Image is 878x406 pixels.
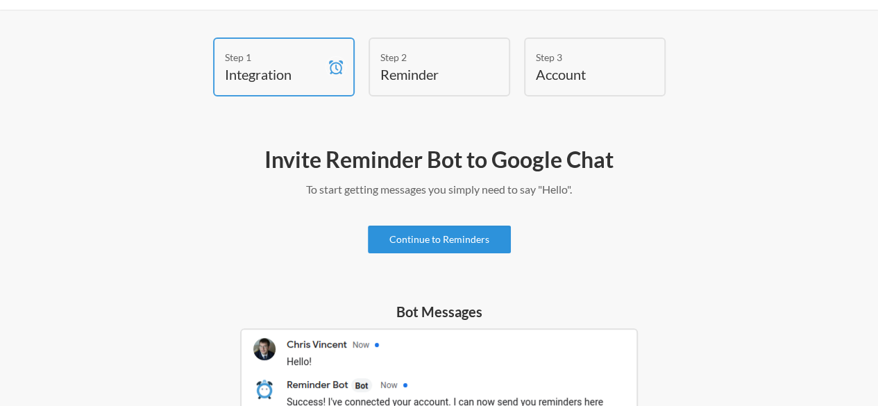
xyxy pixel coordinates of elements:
[380,50,478,65] div: Step 2
[225,65,322,84] h4: Integration
[225,50,322,65] div: Step 1
[536,50,633,65] div: Step 3
[380,65,478,84] h4: Reminder
[42,145,836,174] h2: Invite Reminder Bot to Google Chat
[368,226,511,253] a: Continue to Reminders
[536,65,633,84] h4: Account
[240,302,638,321] h5: Bot Messages
[42,181,836,198] p: To start getting messages you simply need to say "Hello".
